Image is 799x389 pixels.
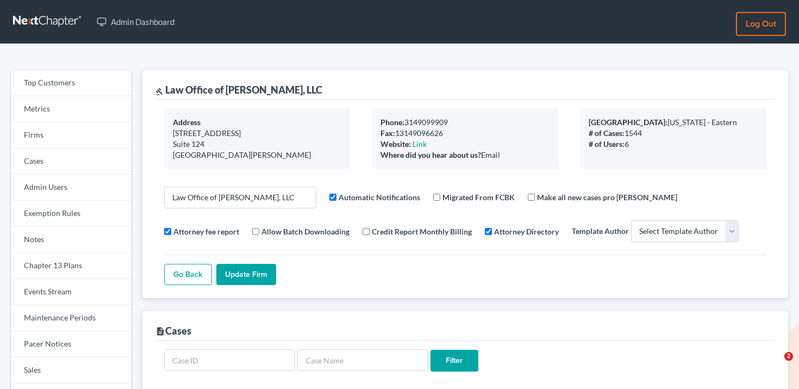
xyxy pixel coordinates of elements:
[155,83,322,96] div: Law Office of [PERSON_NAME], LLC
[173,139,342,150] div: Suite 124
[784,352,793,361] span: 2
[589,139,758,150] div: 6
[11,175,132,201] a: Admin Users
[11,305,132,331] a: Maintenance Periods
[173,128,342,139] div: [STREET_ADDRESS]
[164,264,212,286] a: Go Back
[589,117,758,128] div: [US_STATE] - Eastern
[91,12,180,32] a: Admin Dashboard
[380,128,395,138] b: Fax:
[372,226,472,237] label: Credit Report Monthly Billing
[11,96,132,122] a: Metrics
[442,192,515,203] label: Migrated From FCBK
[11,253,132,279] a: Chapter 13 Plans
[164,349,295,371] input: Case ID
[173,226,239,237] label: Attorney fee report
[11,331,132,357] a: Pacer Notices
[380,150,550,160] div: Email
[589,139,625,149] b: # of Users:
[11,122,132,149] a: Firms
[11,279,132,305] a: Events Stream
[413,139,427,149] a: Link
[380,118,404,127] b: Phone:
[736,12,786,36] a: Log out
[11,149,132,175] a: Cases
[173,118,201,127] b: Address
[155,324,191,337] div: Cases
[537,192,677,203] label: Make all new cases pro [PERSON_NAME]
[11,70,132,96] a: Top Customers
[297,349,428,371] input: Case Name
[339,192,420,203] label: Automatic Notifications
[155,326,165,336] i: description
[155,88,163,95] i: gavel
[380,117,550,128] div: 3149099909
[261,226,349,237] label: Allow Batch Downloading
[572,225,629,237] label: Template Author
[380,150,481,159] b: Where did you hear about us?
[589,128,758,139] div: 1544
[173,150,342,160] div: [GEOGRAPHIC_DATA][PERSON_NAME]
[11,201,132,227] a: Exemption Rules
[589,118,667,127] b: [GEOGRAPHIC_DATA]:
[380,139,411,149] b: Website:
[762,352,788,378] iframe: Intercom live chat
[380,128,550,139] div: 13149096626
[589,128,625,138] b: # of Cases:
[494,226,559,237] label: Attorney Directory
[216,264,276,286] input: Update Firm
[11,357,132,384] a: Sales
[430,350,478,372] input: Filter
[11,227,132,253] a: Notes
